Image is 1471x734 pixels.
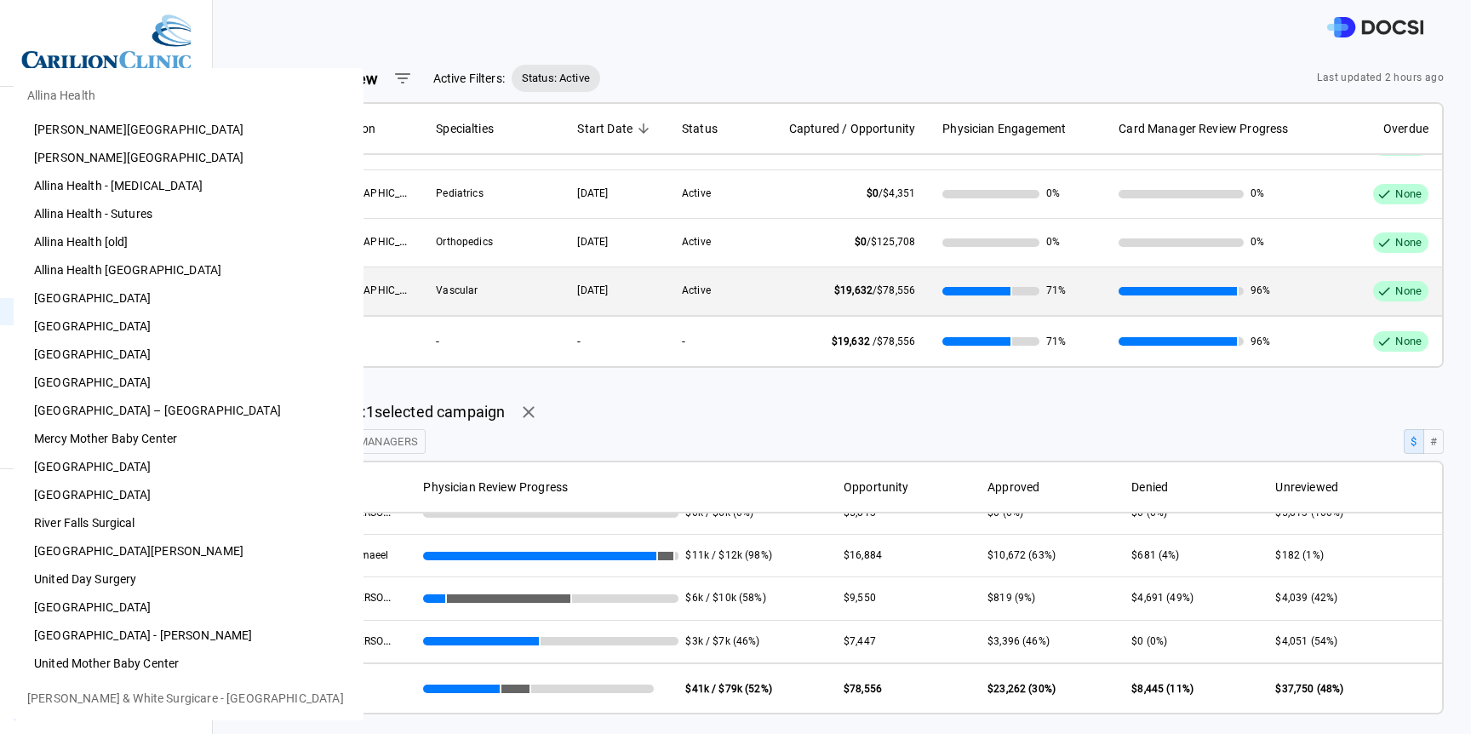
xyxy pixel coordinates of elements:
[14,565,363,594] li: United Day Surgery
[14,341,363,369] li: [GEOGRAPHIC_DATA]
[14,284,363,313] li: [GEOGRAPHIC_DATA]
[14,453,363,481] li: [GEOGRAPHIC_DATA]
[14,200,363,228] li: Allina Health - Sutures
[14,594,363,622] li: [GEOGRAPHIC_DATA]
[14,172,363,200] li: Allina Health - [MEDICAL_DATA]
[14,650,363,678] li: United Mother Baby Center
[14,537,363,565] li: [GEOGRAPHIC_DATA][PERSON_NAME]
[14,622,363,650] li: [GEOGRAPHIC_DATA] - [PERSON_NAME]
[14,116,363,144] li: [PERSON_NAME][GEOGRAPHIC_DATA]
[14,75,363,116] li: Allina Health
[14,678,363,719] li: [PERSON_NAME] & White Surgicare - [GEOGRAPHIC_DATA]
[14,481,363,509] li: [GEOGRAPHIC_DATA]
[14,313,363,341] li: [GEOGRAPHIC_DATA]
[14,144,363,172] li: [PERSON_NAME][GEOGRAPHIC_DATA]
[14,509,363,537] li: River Falls Surgical
[14,369,363,397] li: [GEOGRAPHIC_DATA]
[14,397,363,425] li: [GEOGRAPHIC_DATA] – [GEOGRAPHIC_DATA]
[14,256,363,284] li: Allina Health [GEOGRAPHIC_DATA]
[14,425,363,453] li: Mercy Mother Baby Center
[14,228,363,256] li: Allina Health [old]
